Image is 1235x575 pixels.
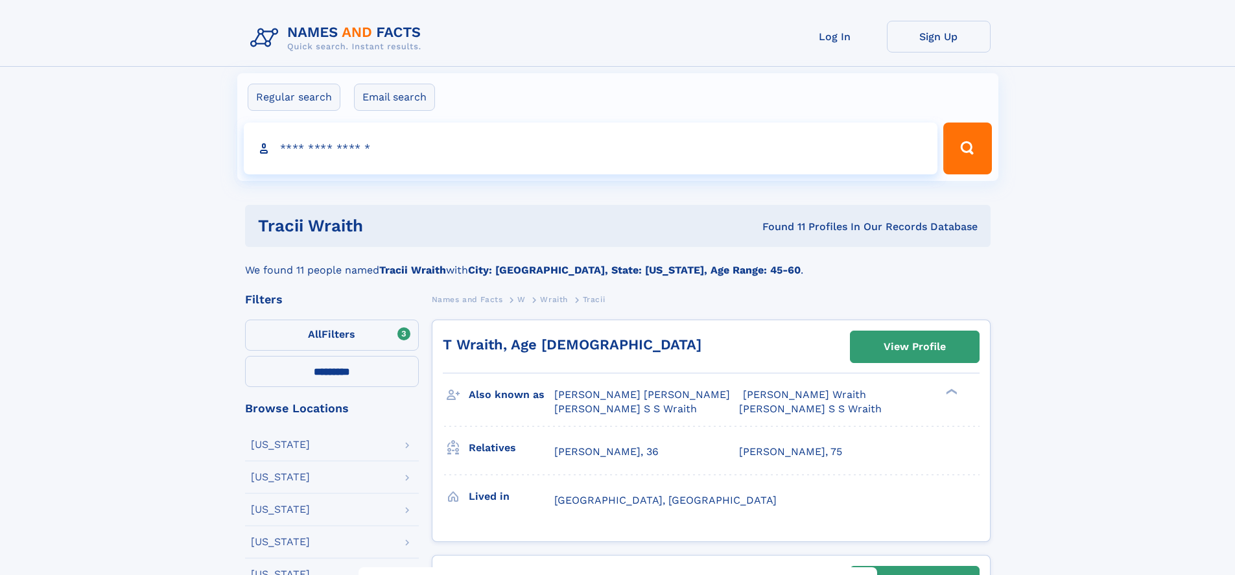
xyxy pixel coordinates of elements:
[245,247,991,278] div: We found 11 people named with .
[379,264,446,276] b: Tracii Wraith
[783,21,887,53] a: Log In
[469,437,554,459] h3: Relatives
[943,388,958,396] div: ❯
[469,384,554,406] h3: Also known as
[468,264,801,276] b: City: [GEOGRAPHIC_DATA], State: [US_STATE], Age Range: 45-60
[251,504,310,515] div: [US_STATE]
[443,336,701,353] a: T Wraith, Age [DEMOGRAPHIC_DATA]
[739,445,842,459] a: [PERSON_NAME], 75
[540,295,568,304] span: Wraith
[432,291,503,307] a: Names and Facts
[251,472,310,482] div: [US_STATE]
[354,84,435,111] label: Email search
[887,21,991,53] a: Sign Up
[248,84,340,111] label: Regular search
[251,537,310,547] div: [US_STATE]
[743,388,866,401] span: [PERSON_NAME] Wraith
[245,403,419,414] div: Browse Locations
[469,486,554,508] h3: Lived in
[308,328,322,340] span: All
[517,295,526,304] span: W
[517,291,526,307] a: W
[554,388,730,401] span: [PERSON_NAME] [PERSON_NAME]
[245,294,419,305] div: Filters
[943,123,991,174] button: Search Button
[244,123,938,174] input: search input
[251,440,310,450] div: [US_STATE]
[554,494,777,506] span: [GEOGRAPHIC_DATA], [GEOGRAPHIC_DATA]
[245,21,432,56] img: Logo Names and Facts
[245,320,419,351] label: Filters
[583,295,606,304] span: Tracii
[554,403,697,415] span: [PERSON_NAME] S S Wraith
[563,220,978,234] div: Found 11 Profiles In Our Records Database
[739,403,882,415] span: [PERSON_NAME] S S Wraith
[884,332,946,362] div: View Profile
[554,445,659,459] a: [PERSON_NAME], 36
[851,331,979,362] a: View Profile
[258,218,563,234] h1: tracii wraith
[540,291,568,307] a: Wraith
